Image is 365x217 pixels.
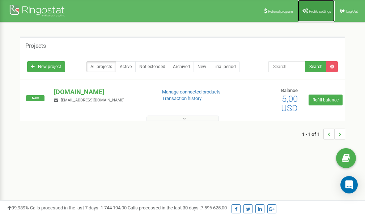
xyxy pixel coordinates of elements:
[27,61,65,72] a: New project
[54,87,150,97] p: [DOMAIN_NAME]
[162,96,201,101] a: Transaction history
[268,9,293,13] span: Referral program
[116,61,136,72] a: Active
[309,9,331,13] span: Profile settings
[302,129,323,139] span: 1 - 1 of 1
[30,205,127,210] span: Calls processed in the last 7 days :
[7,205,29,210] span: 99,989%
[268,61,306,72] input: Search
[61,98,124,103] span: [EMAIL_ADDRESS][DOMAIN_NAME]
[25,43,46,49] h5: Projects
[26,95,44,101] span: New
[169,61,194,72] a: Archived
[101,205,127,210] u: 1 744 194,00
[210,61,240,72] a: Trial period
[281,94,298,113] span: 5,00 USD
[281,88,298,93] span: Balance
[201,205,227,210] u: 7 596 625,00
[309,95,343,105] a: Refill balance
[340,176,358,193] div: Open Intercom Messenger
[128,205,227,210] span: Calls processed in the last 30 days :
[194,61,210,72] a: New
[86,61,116,72] a: All projects
[305,61,327,72] button: Search
[346,9,358,13] span: Log Out
[302,121,345,147] nav: ...
[162,89,221,95] a: Manage connected products
[135,61,169,72] a: Not extended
